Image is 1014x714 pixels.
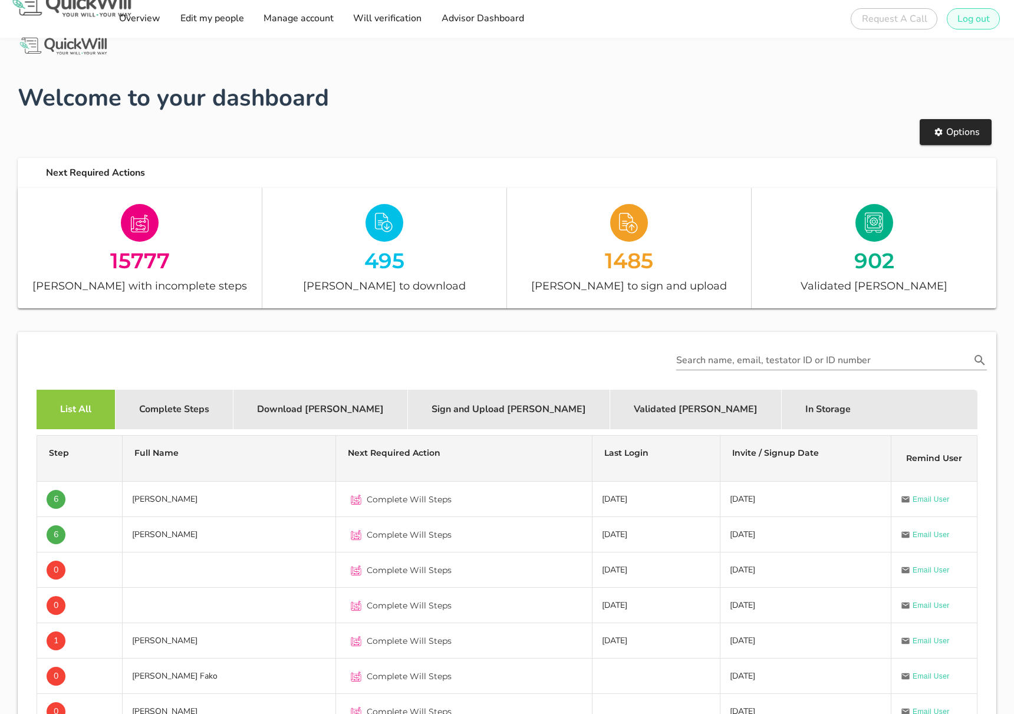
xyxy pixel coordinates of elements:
[54,667,58,686] span: 0
[134,448,179,458] span: Full Name
[54,490,58,509] span: 6
[123,436,336,482] th: Full Name: Not sorted. Activate to sort ascending.
[931,126,980,139] span: Options
[259,7,337,31] a: Manage account
[592,517,720,552] td: [DATE]
[116,390,233,429] div: Complete Steps
[969,353,990,368] button: Search name, email, testator ID or ID number appended action
[913,635,950,647] span: Email User
[592,588,720,623] td: [DATE]
[730,529,755,540] span: [DATE]
[18,35,109,57] img: Logo
[901,529,950,541] a: Email User
[592,482,720,517] td: [DATE]
[367,564,452,576] span: Complete Will Steps
[49,448,69,458] span: Step
[913,529,950,541] span: Email User
[507,250,751,271] div: 1485
[37,436,123,482] th: Step: Not sorted. Activate to sort ascending.
[176,7,247,31] a: Edit my people
[262,250,506,271] div: 495
[920,119,992,145] button: Options
[957,12,990,25] span: Log out
[262,277,506,294] div: [PERSON_NAME] to download
[752,277,996,294] div: Validated [PERSON_NAME]
[782,390,874,429] div: In Storage
[18,80,996,116] h1: Welcome to your dashboard
[901,600,950,611] a: Email User
[730,493,755,505] span: [DATE]
[730,670,755,682] span: [DATE]
[367,670,452,682] span: Complete Will Steps
[54,596,58,615] span: 0
[367,600,452,611] span: Complete Will Steps
[913,670,950,682] span: Email User
[507,277,751,294] div: [PERSON_NAME] to sign and upload
[54,631,58,650] span: 1
[37,158,996,188] div: Next Required Actions
[901,493,950,505] a: Email User
[913,493,950,505] span: Email User
[901,670,950,682] a: Email User
[115,7,164,31] a: Overview
[336,436,592,482] th: Next Required Action: Not sorted. Activate to sort ascending.
[752,250,996,271] div: 902
[353,12,422,25] span: Will verification
[118,12,160,25] span: Overview
[592,623,720,659] td: [DATE]
[592,436,720,482] th: Last Login: Not sorted. Activate to sort ascending.
[730,600,755,611] span: [DATE]
[913,600,950,611] span: Email User
[720,436,891,482] th: Invite / Signup Date: Not sorted. Activate to sort ascending.
[437,7,527,31] a: Advisor Dashboard
[18,250,262,271] div: 15777
[349,7,425,31] a: Will verification
[610,390,782,429] div: Validated [PERSON_NAME]
[367,529,452,541] span: Complete Will Steps
[913,564,950,576] span: Email User
[408,390,610,429] div: Sign and Upload [PERSON_NAME]
[123,623,336,659] td: [PERSON_NAME]
[440,12,524,25] span: Advisor Dashboard
[123,659,336,694] td: [PERSON_NAME] Fako
[54,525,58,544] span: 6
[730,635,755,646] span: [DATE]
[54,561,58,580] span: 0
[604,448,648,458] span: Last Login
[18,277,262,294] div: [PERSON_NAME] with incomplete steps
[891,436,977,482] th: Remind User
[730,564,755,575] span: [DATE]
[37,390,116,429] div: List All
[732,448,819,458] span: Invite / Signup Date
[901,564,950,576] a: Email User
[263,12,334,25] span: Manage account
[348,448,440,458] span: Next Required Action
[367,493,452,505] span: Complete Will Steps
[233,390,408,429] div: Download [PERSON_NAME]
[906,453,962,463] span: Remind User
[367,635,452,647] span: Complete Will Steps
[901,635,950,647] a: Email User
[592,552,720,588] td: [DATE]
[123,482,336,517] td: [PERSON_NAME]
[947,8,1000,29] button: Log out
[123,517,336,552] td: [PERSON_NAME]
[179,12,243,25] span: Edit my people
